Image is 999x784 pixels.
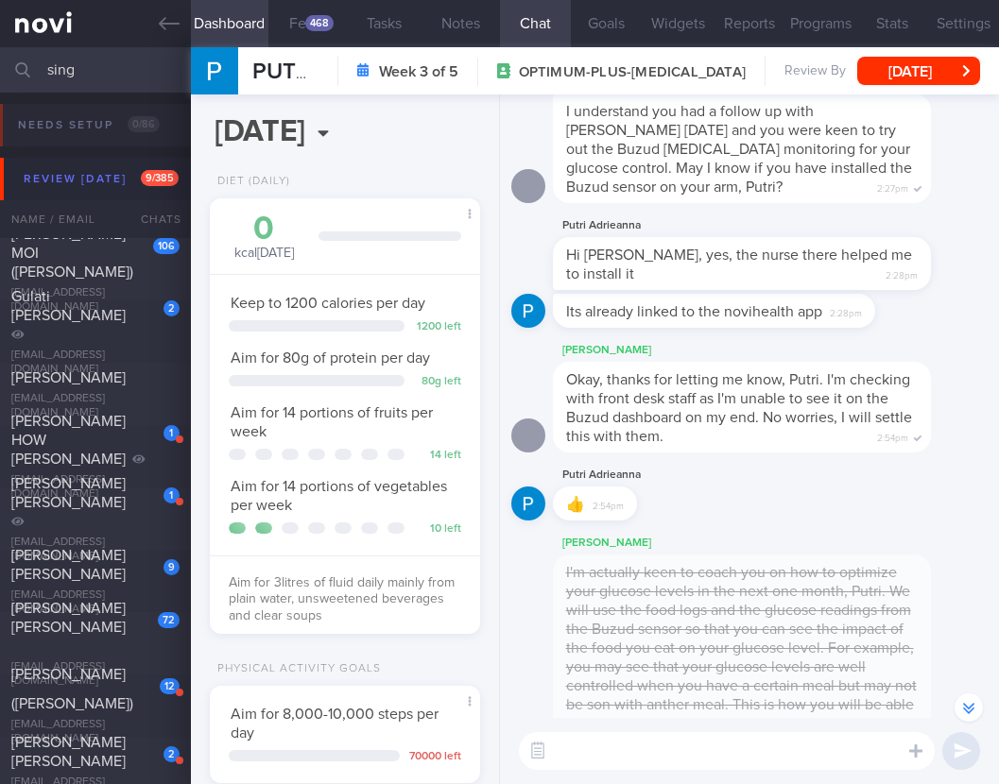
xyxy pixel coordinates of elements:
div: 70000 left [409,750,461,764]
div: 2 [164,746,180,762]
div: 1200 left [414,320,461,334]
div: Physical Activity Goals [210,662,381,676]
div: 468 [305,15,334,31]
span: Aim for 3litres of fluid daily mainly from plain water, unsweetened beverages and clear soups [229,576,455,622]
span: I understand you had a follow up with [PERSON_NAME] [DATE] and you were keen to try out the Buzud... [566,104,912,195]
div: Review [DATE] [19,166,183,192]
span: Aim for 14 portions of fruits per week [231,405,433,439]
span: 2:54pm [877,427,908,445]
span: PUTRI [PERSON_NAME] [252,60,497,83]
span: Okay, thanks for letting me know, Putri. I'm checking with front desk staff as I'm unable to see ... [566,372,912,444]
span: [PERSON_NAME] [PERSON_NAME] [11,476,126,510]
span: [PERSON_NAME] [PERSON_NAME] [11,735,126,769]
div: 9 [164,559,180,575]
div: [EMAIL_ADDRESS][DOMAIN_NAME] [11,392,180,420]
div: [EMAIL_ADDRESS][DOMAIN_NAME] [11,718,180,746]
span: [PERSON_NAME] [PERSON_NAME] [11,601,126,635]
div: 12 [160,678,180,694]
span: 0 / 86 [128,116,160,132]
span: Its already linked to the novihealth app [566,304,822,319]
span: [PERSON_NAME] [11,370,126,385]
span: Aim for 80g of protein per day [231,350,430,366]
div: 14 left [414,449,461,463]
div: Putri Adrieanna [553,214,988,237]
div: Putri Adrieanna [553,464,694,486]
span: Hi [PERSON_NAME], yes, the nurse there helped me to install it [566,247,912,281]
span: [PERSON_NAME] HOW [PERSON_NAME] [11,414,126,467]
span: 2:28pm [830,302,862,320]
span: [PERSON_NAME] ([PERSON_NAME]) [11,667,133,711]
span: 2:28pm [886,264,918,282]
div: Chats [115,200,191,238]
span: Aim for 14 portions of vegetables per week [231,479,447,513]
div: 1 [164,425,180,441]
span: OPTIMUM-PLUS-[MEDICAL_DATA] [519,63,746,82]
span: [PERSON_NAME] [PERSON_NAME] [11,548,126,582]
div: 1 [164,487,180,503]
div: 106 [153,238,180,254]
div: [EMAIL_ADDRESS][DOMAIN_NAME] [11,473,180,502]
div: Needs setup [13,112,164,138]
div: [EMAIL_ADDRESS][DOMAIN_NAME] [11,588,180,617]
span: I'm actually keen to coach you on how to optimize your glucose levels in the next one month, Putr... [566,565,917,731]
div: 72 [158,612,180,628]
div: 2 [164,300,180,316]
div: kcal [DATE] [229,213,300,263]
div: 80 g left [414,375,461,389]
span: Keep to 1200 calories per day [231,296,425,311]
div: [EMAIL_ADDRESS][DOMAIN_NAME] [11,536,180,564]
span: Gulati [PERSON_NAME] [11,289,126,323]
div: 0 [229,213,300,246]
span: Aim for 8,000-10,000 steps per day [231,707,439,741]
div: [EMAIL_ADDRESS][DOMAIN_NAME] [11,349,180,377]
span: [PERSON_NAME] MOI ([PERSON_NAME]) [11,227,133,280]
span: 2:27pm [877,178,908,196]
strong: Week 3 of 5 [379,62,458,81]
div: [EMAIL_ADDRESS][DOMAIN_NAME] [11,286,180,315]
span: Review By [784,63,846,80]
button: [DATE] [857,57,980,85]
div: Diet (Daily) [210,175,290,189]
span: 2:56pm [886,714,918,732]
span: 👍 [566,497,585,512]
div: [PERSON_NAME] [553,339,988,362]
div: 10 left [414,522,461,537]
div: [PERSON_NAME] [553,532,988,554]
div: [EMAIL_ADDRESS][DOMAIN_NAME] [11,660,180,689]
span: 2:54pm [593,495,624,513]
span: 9 / 385 [141,170,179,186]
